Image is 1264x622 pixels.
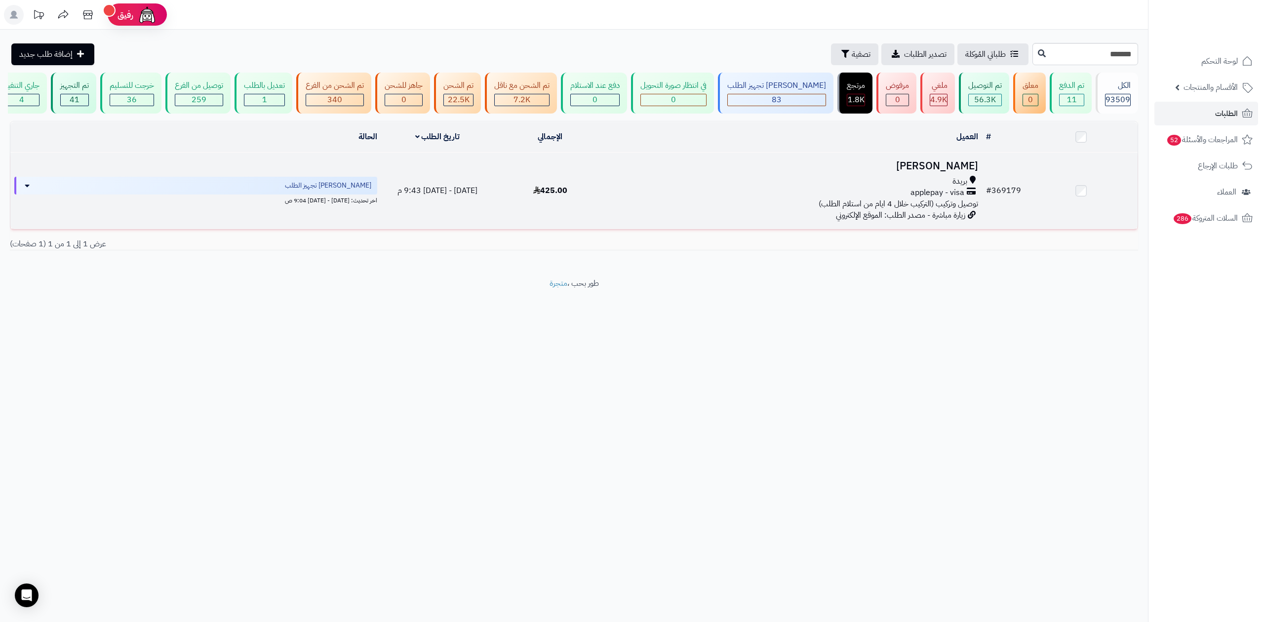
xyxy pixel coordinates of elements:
[1166,133,1238,147] span: المراجعات والأسئلة
[965,48,1006,60] span: طلباتي المُوكلة
[969,94,1001,106] div: 56259
[358,131,377,143] a: الحالة
[401,94,406,106] span: 0
[306,94,363,106] div: 340
[930,94,947,106] div: 4940
[728,94,826,106] div: 83
[98,73,163,114] a: خرجت للتسليم 36
[533,185,567,196] span: 425.00
[397,185,477,196] span: [DATE] - [DATE] 9:43 م
[904,48,947,60] span: تصدير الطلبات
[571,94,619,106] div: 0
[910,187,964,198] span: applepay - visa
[930,94,947,106] span: 4.9K
[494,80,550,91] div: تم الشحن مع ناقل
[952,176,967,187] span: بريدة
[986,131,991,143] a: #
[1067,94,1077,106] span: 11
[819,198,978,210] span: توصيل وتركيب (التركيب خلال 4 ايام من استلام الطلب)
[4,94,39,106] div: 4
[262,94,267,106] span: 1
[175,80,223,91] div: توصيل من الفرع
[895,94,900,106] span: 0
[127,94,137,106] span: 36
[443,80,474,91] div: تم الشحن
[1154,154,1258,178] a: طلبات الإرجاع
[974,94,996,106] span: 56.3K
[716,73,835,114] a: [PERSON_NAME] تجهيز الطلب 83
[1154,206,1258,230] a: السلات المتروكة286
[1023,94,1038,106] div: 0
[415,131,460,143] a: تاريخ الطلب
[110,80,154,91] div: خرجت للتسليم
[175,94,223,106] div: 259
[772,94,782,106] span: 83
[385,80,423,91] div: جاهز للشحن
[1217,185,1236,199] span: العملاء
[495,94,549,106] div: 7223
[1028,94,1033,106] span: 0
[629,73,716,114] a: في انتظار صورة التحويل 0
[881,43,954,65] a: تصدير الطلبات
[956,131,978,143] a: العميل
[1154,102,1258,125] a: الطلبات
[444,94,473,106] div: 22526
[1094,73,1140,114] a: الكل93509
[848,94,865,106] span: 1.8K
[49,73,98,114] a: تم التجهيز 41
[592,94,597,106] span: 0
[3,80,39,91] div: جاري التنفيذ
[70,94,79,106] span: 41
[60,80,89,91] div: تم التجهيز
[538,131,562,143] a: الإجمالي
[727,80,826,91] div: [PERSON_NAME] تجهيز الطلب
[19,94,24,106] span: 4
[1201,54,1238,68] span: لوحة التحكم
[19,48,73,60] span: إضافة طلب جديد
[1173,211,1238,225] span: السلات المتروكة
[1215,107,1238,120] span: الطلبات
[26,5,51,27] a: تحديثات المنصة
[327,94,342,106] span: 340
[1184,80,1238,94] span: الأقسام والمنتجات
[1154,49,1258,73] a: لوحة التحكم
[1023,80,1038,91] div: معلق
[110,94,154,106] div: 36
[373,73,432,114] a: جاهز للشحن 0
[1167,135,1181,146] span: 52
[1198,159,1238,173] span: طلبات الإرجاع
[513,94,530,106] span: 7.2K
[15,583,39,607] div: Open Intercom Messenger
[836,209,965,221] span: زيارة مباشرة - مصدر الطلب: الموقع الإلكتروني
[1011,73,1048,114] a: معلق 0
[570,80,620,91] div: دفع عند الاستلام
[2,238,574,250] div: عرض 1 إلى 1 من 1 (1 صفحات)
[61,94,88,106] div: 41
[483,73,559,114] a: تم الشحن مع ناقل 7.2K
[1174,213,1191,224] span: 286
[968,80,1002,91] div: تم التوصيل
[448,94,470,106] span: 22.5K
[918,73,957,114] a: ملغي 4.9K
[886,94,908,106] div: 0
[1105,80,1131,91] div: الكل
[957,43,1028,65] a: طلباتي المُوكلة
[294,73,373,114] a: تم الشحن من الفرع 340
[847,94,865,106] div: 1786
[641,94,706,106] div: 0
[835,73,874,114] a: مرتجع 1.8K
[831,43,878,65] button: تصفية
[306,80,364,91] div: تم الشحن من الفرع
[285,181,371,191] span: [PERSON_NAME] تجهيز الطلب
[163,73,233,114] a: توصيل من الفرع 259
[233,73,294,114] a: تعديل بالطلب 1
[886,80,909,91] div: مرفوض
[874,73,918,114] a: مرفوض 0
[986,185,1021,196] a: #369179
[14,194,377,205] div: اخر تحديث: [DATE] - [DATE] 9:04 ص
[1060,94,1084,106] div: 11
[957,73,1011,114] a: تم التوصيل 56.3K
[550,277,567,289] a: متجرة
[244,80,285,91] div: تعديل بالطلب
[610,160,978,172] h3: [PERSON_NAME]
